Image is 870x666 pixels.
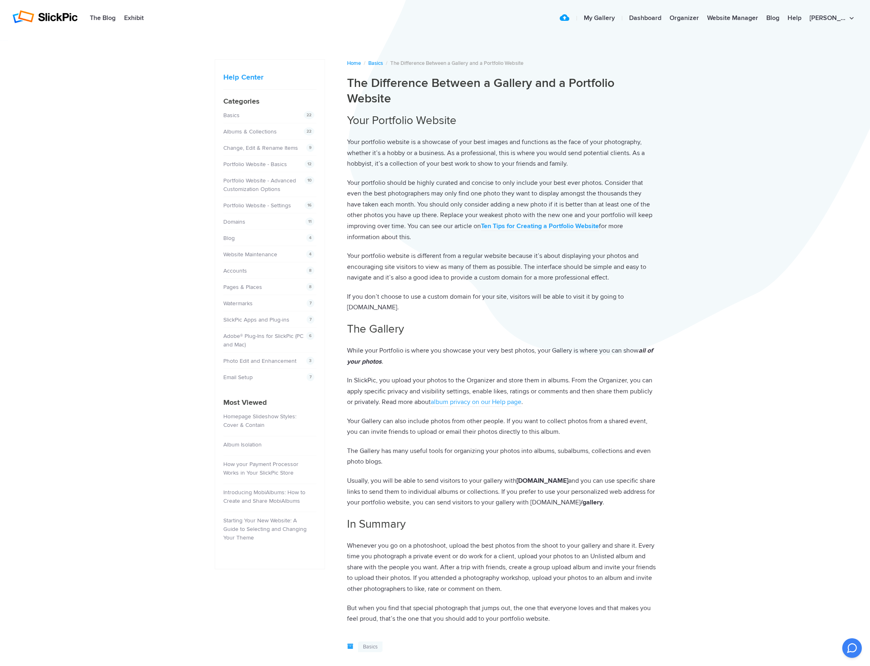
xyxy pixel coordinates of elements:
a: Album Isolation [223,441,262,448]
p: Your portfolio website is a showcase of your best images and functions as the face of your photog... [347,137,656,169]
a: Basics [368,60,383,67]
span: 12 [305,160,314,168]
strong: /gallery [581,498,603,506]
span: 7 [307,299,314,307]
a: Portfolio Website - Settings [223,202,291,209]
span: 22 [304,111,314,119]
span: 6 [306,332,314,340]
p: But when you find that special photograph that jumps out, the one that everyone loves and that ma... [347,603,656,624]
p: Whenever you go on a photoshoot, upload the best photos from the shoot to your gallery and share ... [347,540,656,595]
p: Your Gallery can also include photos from other people. If you want to collect photos from a shar... [347,416,656,437]
a: Introducing MobiAlbums: How to Create and Share MobiAlbums [223,489,305,504]
span: 3 [306,357,314,365]
span: 7 [307,315,314,324]
span: 4 [306,234,314,242]
a: Change, Edit & Rename Items [223,144,298,151]
a: How your Payment Processor Works in Your SlickPic Store [223,461,298,476]
em: all of your photos [347,346,653,366]
h4: Categories [223,96,316,107]
a: Home [347,60,361,67]
a: Pages & Places [223,284,262,291]
p: Your portfolio website is different from a regular website because it’s about displaying your pho... [347,251,656,283]
a: Basics [358,642,383,653]
p: If you don’t choose to use a custom domain for your site, visitors will be able to visit it by go... [347,291,656,313]
a: Starting Your New Website: A Guide to Selecting and Changing Your Theme [223,517,307,541]
span: 22 [304,127,314,135]
p: In SlickPic, you upload your photos to the Organizer and store them in albums. From the Organizer... [347,375,656,408]
span: 4 [306,250,314,258]
span: The Difference Between a Gallery and a Portfolio Website [390,60,523,67]
span: 11 [305,218,314,226]
h4: Most Viewed [223,397,316,408]
span: / [364,60,365,67]
a: Homepage Slideshow Styles: Cover & Contain [223,413,296,428]
h1: The Difference Between a Gallery and a Portfolio Website [347,75,656,106]
strong: [DOMAIN_NAME] [516,477,568,485]
a: Accounts [223,267,247,274]
a: SlickPic Apps and Plug-ins [223,316,289,323]
a: Blog [223,235,235,242]
a: album privacy on our Help page [431,398,521,407]
strong: Ten Tips for Creating a Portfolio Website [481,222,599,230]
p: While your Portfolio is where you showcase your very best photos, your Gallery is where you can s... [347,345,656,367]
a: Photo Edit and Enhancement [223,357,296,364]
h2: Your Portfolio Website [347,113,656,129]
span: 9 [306,144,314,152]
a: Albums & Collections [223,128,277,135]
h2: The Gallery [347,321,656,337]
span: 8 [306,283,314,291]
p: Usually, you will be able to send visitors to your gallery with and you can use specific share li... [347,475,656,508]
a: Ten Tips for Creating a Portfolio Website [481,222,599,231]
span: / [386,60,387,67]
a: Website Maintenance [223,251,277,258]
p: The Gallery has many useful tools for organizing your photos into albums, subalbums, collections ... [347,446,656,467]
span: 7 [307,373,314,381]
span: 16 [305,201,314,209]
p: Your portfolio should be highly curated and concise to only include your best ever photos. Consid... [347,178,656,242]
h2: In Summary [347,516,656,532]
a: Domains [223,218,245,225]
span: 8 [306,266,314,275]
span: 10 [305,176,314,184]
a: Portfolio Website - Basics [223,161,287,168]
a: Basics [223,112,240,119]
a: Adobe® Plug-Ins for SlickPic (PC and Mac) [223,333,303,348]
a: Help Center [223,73,263,82]
a: Portfolio Website - Advanced Customization Options [223,177,296,193]
a: Watermarks [223,300,253,307]
a: Email Setup [223,374,253,381]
